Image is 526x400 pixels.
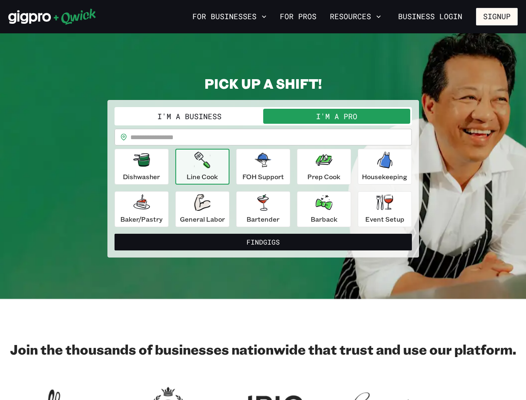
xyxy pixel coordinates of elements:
h2: Join the thousands of businesses nationwide that trust and use our platform. [8,341,518,357]
button: Barback [297,191,351,227]
p: Event Setup [365,214,404,224]
a: Business Login [391,8,469,25]
button: Bartender [236,191,290,227]
button: I'm a Pro [263,109,410,124]
button: Event Setup [358,191,412,227]
button: FindGigs [115,234,412,250]
button: For Businesses [189,10,270,24]
button: FOH Support [236,149,290,185]
p: Bartender [247,214,279,224]
button: Line Cook [175,149,229,185]
button: Baker/Pastry [115,191,169,227]
p: General Labor [180,214,225,224]
button: Signup [476,8,518,25]
a: For Pros [277,10,320,24]
p: Barback [311,214,337,224]
p: Line Cook [187,172,218,182]
button: Resources [327,10,384,24]
button: General Labor [175,191,229,227]
button: I'm a Business [116,109,263,124]
h2: PICK UP A SHIFT! [107,75,419,92]
button: Housekeeping [358,149,412,185]
p: Housekeeping [362,172,407,182]
p: Baker/Pastry [120,214,162,224]
p: Prep Cook [307,172,340,182]
button: Dishwasher [115,149,169,185]
p: Dishwasher [123,172,160,182]
button: Prep Cook [297,149,351,185]
p: FOH Support [242,172,284,182]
